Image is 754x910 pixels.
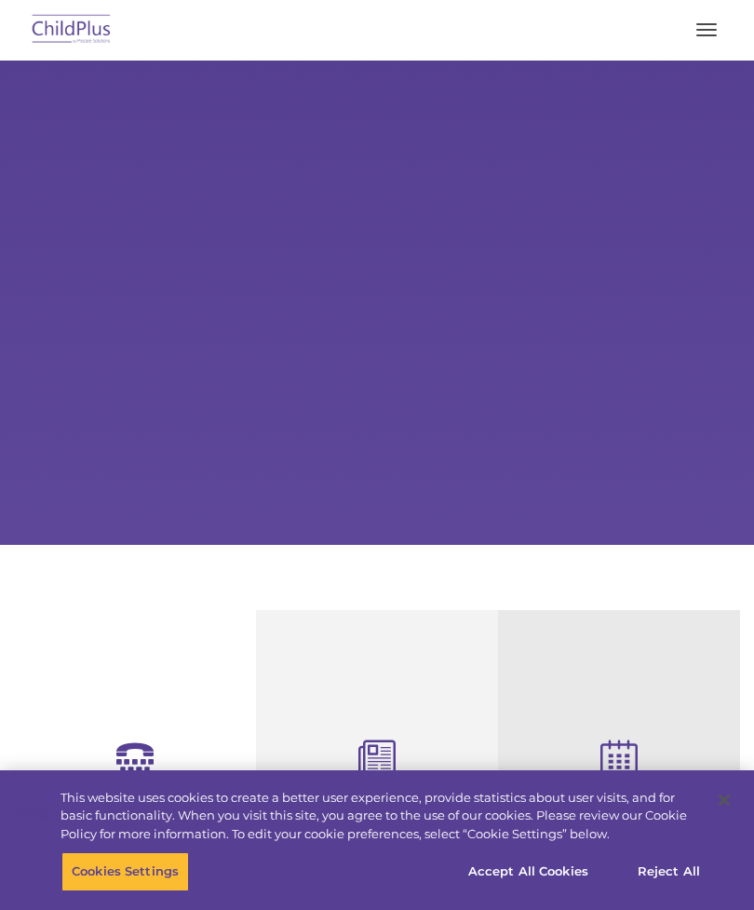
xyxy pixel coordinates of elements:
[61,789,702,844] div: This website uses cookies to create a better user experience, provide statistics about user visit...
[611,852,727,891] button: Reject All
[28,8,115,52] img: ChildPlus by Procare Solutions
[704,780,745,821] button: Close
[61,852,189,891] button: Cookies Settings
[458,852,599,891] button: Accept All Cookies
